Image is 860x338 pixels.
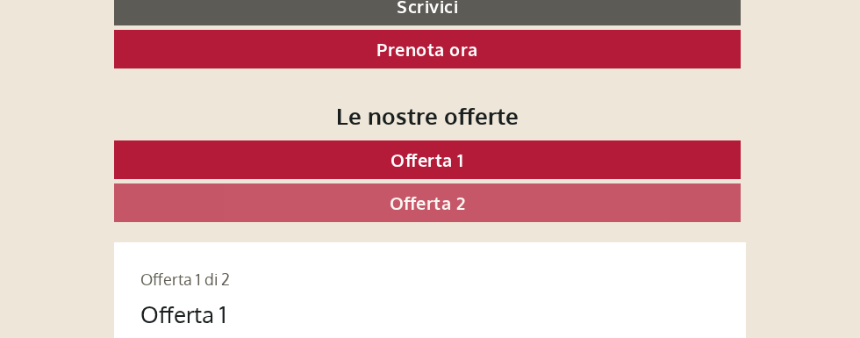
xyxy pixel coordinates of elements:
[114,30,741,68] a: Prenota ora
[13,47,275,101] div: Buon giorno, come possiamo aiutarla?
[391,148,464,171] span: Offerta 1
[26,51,266,65] div: Berghotel Alpenrast
[140,298,226,330] div: Offerta 1
[114,99,741,132] div: Le nostre offerte
[390,191,466,214] span: Offerta 2
[26,85,266,97] small: 18:26
[252,13,328,43] div: giovedì
[140,270,230,289] span: Offerta 1 di 2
